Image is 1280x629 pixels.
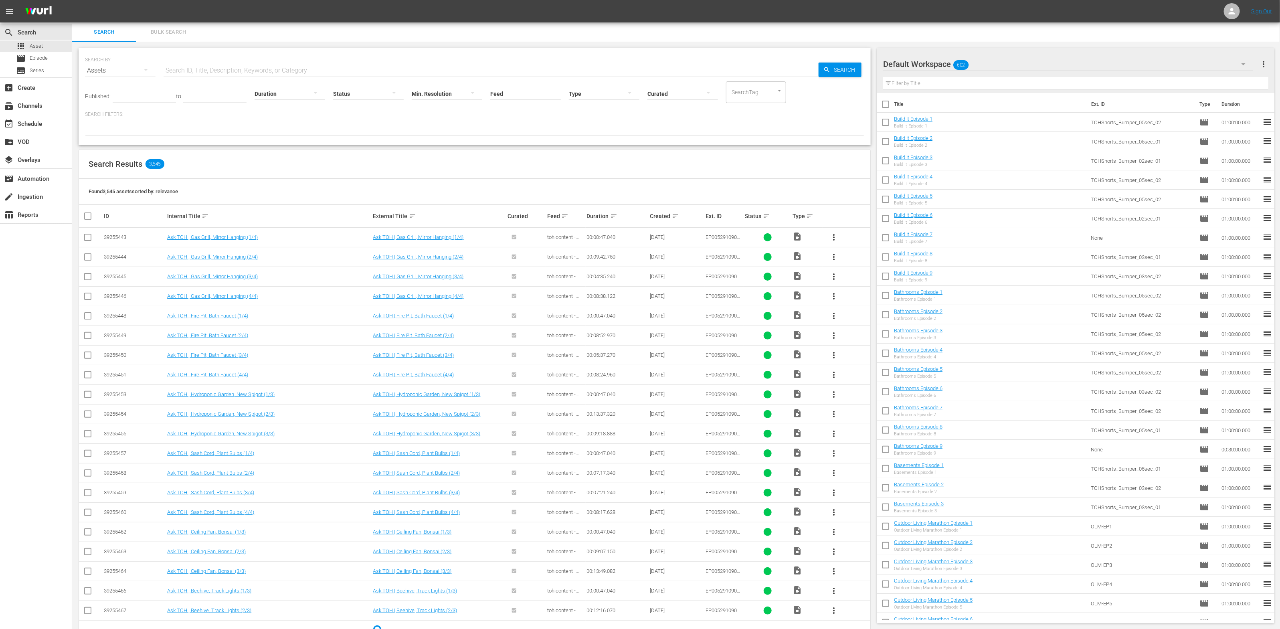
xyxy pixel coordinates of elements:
[706,372,742,384] span: EP005291090333
[167,509,254,515] a: Ask TOH | Sash Cord, Plant Bulbs (4/4)
[1088,344,1196,363] td: TOHShorts_Bumper_05sec_02
[1259,59,1268,69] span: more_vert
[587,273,648,279] div: 00:04:35.240
[547,293,579,311] span: toh content - Ask This Old House
[167,548,246,554] a: Ask TOH | Ceiling Fan, Bonsai (2/3)
[104,273,165,279] div: 39255445
[587,332,648,338] div: 00:08:52.970
[1262,271,1272,281] span: reorder
[1218,286,1262,305] td: 01:00:00.000
[706,313,742,325] span: EP005291090333
[1088,247,1196,267] td: TOHShorts_Bumper_03sec_01
[1199,368,1209,377] span: Episode
[650,332,703,338] div: [DATE]
[167,470,254,476] a: Ask TOH | Sash Cord, Plant Bulbs (2/4)
[1262,348,1272,358] span: reorder
[1199,387,1209,396] span: Episode
[167,352,248,358] a: Ask TOH | Fire Pit, Bath Faucet (3/4)
[824,326,843,345] button: more_vert
[824,405,843,424] button: more_vert
[793,409,802,418] span: Video
[4,155,14,165] span: Overlays
[1088,382,1196,401] td: TOHShorts_Bumper_03sec_02
[793,251,802,261] span: Video
[1088,324,1196,344] td: TOHShorts_Bumper_05sec_02
[373,352,454,358] a: Ask TOH | Fire Pit, Bath Faucet (3/4)
[1218,113,1262,132] td: 01:00:00.000
[1088,305,1196,324] td: TOHShorts_Bumper_05sec_02
[763,212,770,220] span: sort
[167,529,246,535] a: Ask TOH | Ceiling Fan, Bonsai (1/3)
[4,174,14,184] span: Automation
[587,234,648,240] div: 00:00:47.040
[587,352,648,358] div: 00:05:37.270
[1262,386,1272,396] span: reorder
[547,234,579,252] span: toh content - Ask This Old House
[894,174,932,180] a: Build It Episode 4
[167,234,258,240] a: Ask TOH | Gas Grill, Mirror Hanging (1/4)
[793,310,802,320] span: Video
[167,273,258,279] a: Ask TOH | Gas Grill, Mirror Hanging (3/4)
[1218,151,1262,170] td: 01:00:00.000
[824,601,843,620] button: more_vert
[1199,348,1209,358] span: Episode
[1262,175,1272,184] span: reorder
[829,252,839,262] span: more_vert
[587,211,648,221] div: Duration
[650,313,703,319] div: [DATE]
[824,522,843,542] button: more_vert
[793,350,802,359] span: Video
[776,87,783,95] button: Open
[650,411,703,417] div: [DATE]
[4,137,14,147] span: VOD
[806,212,813,220] span: sort
[894,116,932,122] a: Build It Episode 1
[706,352,742,364] span: EP005291090333
[824,247,843,267] button: more_vert
[373,391,481,397] a: Ask TOH | Hydroponic Garden, New Spigot (1/3)
[650,293,703,299] div: [DATE]
[894,200,932,206] div: Build It Episode 5
[1262,156,1272,165] span: reorder
[1199,271,1209,281] span: Episode
[824,483,843,502] button: more_vert
[1218,401,1262,421] td: 01:00:00.000
[1088,151,1196,170] td: TOHShorts_Bumper_02sec_01
[650,234,703,240] div: [DATE]
[894,181,932,186] div: Build It Episode 4
[894,239,932,244] div: Build It Episode 7
[1262,194,1272,204] span: reorder
[883,53,1253,75] div: Default Workspace
[1262,329,1272,338] span: reorder
[824,503,843,522] button: more_vert
[1218,324,1262,344] td: 01:00:00.000
[829,350,839,360] span: more_vert
[894,316,942,321] div: Bathrooms Episode 2
[824,424,843,443] button: more_vert
[104,234,165,240] div: 39255443
[894,335,942,340] div: Bathrooms Episode 3
[793,389,802,398] span: Video
[104,352,165,358] div: 39255450
[894,308,942,314] a: Bathrooms Episode 2
[829,527,839,537] span: more_vert
[894,270,932,276] a: Build It Episode 9
[587,411,648,417] div: 00:13:37.320
[167,588,251,594] a: Ask TOH | Beehive, Track Lights (1/3)
[547,352,579,370] span: toh content - Ask This Old House
[1262,136,1272,146] span: reorder
[745,211,790,221] div: Status
[824,542,843,561] button: more_vert
[824,365,843,384] button: more_vert
[1199,310,1209,320] span: Episode
[650,372,703,378] div: [DATE]
[30,42,43,50] span: Asset
[167,313,248,319] a: Ask TOH | Fire Pit, Bath Faucet (1/4)
[1088,170,1196,190] td: TOHShorts_Bumper_05sec_02
[1262,213,1272,223] span: reorder
[894,251,932,257] a: Build It Episode 8
[373,211,506,221] div: External Title
[829,331,839,340] span: more_vert
[547,391,579,409] span: toh content - Ask This Old House
[104,293,165,299] div: 39255446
